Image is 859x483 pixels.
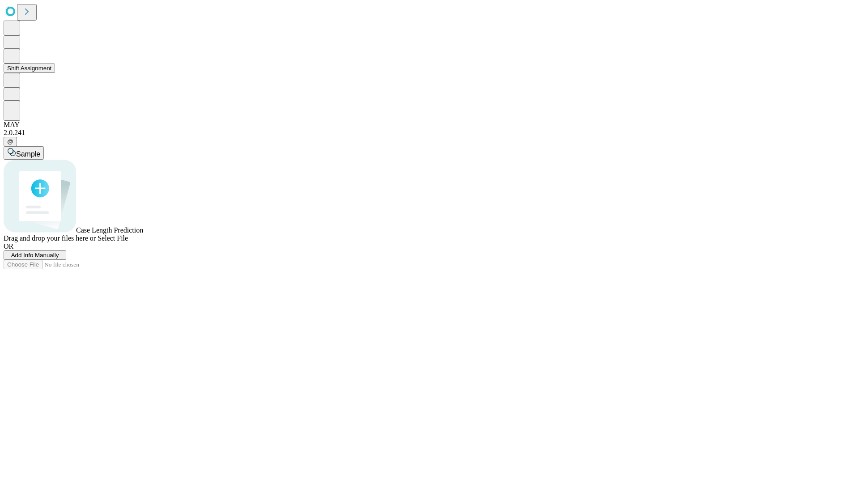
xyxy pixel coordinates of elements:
[4,64,55,73] button: Shift Assignment
[16,150,40,158] span: Sample
[4,129,855,137] div: 2.0.241
[4,121,855,129] div: MAY
[4,242,13,250] span: OR
[4,250,66,260] button: Add Info Manually
[4,137,17,146] button: @
[98,234,128,242] span: Select File
[76,226,143,234] span: Case Length Prediction
[11,252,59,258] span: Add Info Manually
[4,234,96,242] span: Drag and drop your files here or
[4,146,44,160] button: Sample
[7,138,13,145] span: @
